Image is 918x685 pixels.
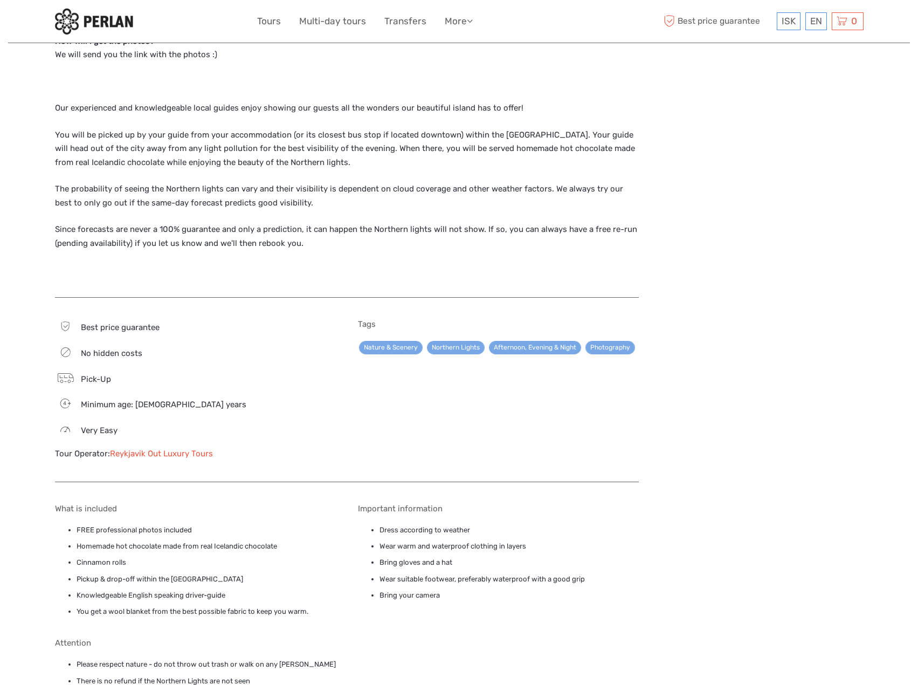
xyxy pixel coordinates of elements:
[57,400,72,407] span: 4
[124,17,137,30] button: Open LiveChat chat widget
[55,504,336,513] h5: What is included
[379,590,639,601] li: Bring your camera
[77,590,336,601] li: Knowledgeable English speaking driver-guide
[77,573,336,585] li: Pickup & drop-off within the [GEOGRAPHIC_DATA]
[77,606,336,618] li: You get a wool blanket from the best possible fabric to keep you warm.
[585,341,635,354] a: Photography
[55,36,154,46] strong: How will I get the photos?
[379,540,639,552] li: Wear warm and waterproof clothing in layers
[55,448,336,460] div: Tour Operator:
[55,101,639,115] p: Our experienced and knowledgeable local guides enjoy showing our guests all the wonders our beaut...
[805,12,827,30] div: EN
[110,449,213,458] a: Reykjavik Out Luxury Tours
[299,13,366,29] a: Multi-day tours
[489,341,581,354] a: Afternoon, Evening & Night
[359,341,423,354] a: Nature & Scenery
[77,524,336,536] li: FREE professional photos included
[81,348,142,358] span: No hidden costs
[55,128,639,170] p: You will be picked up by your guide from your accommodation (or its closest bus stop if located d...
[55,223,639,250] p: Since forecasts are never a 100% guarantee and only a prediction, it can happen the Northern ligh...
[55,182,639,210] p: The probability of seeing the Northern lights can vary and their visibility is dependent on cloud...
[81,426,118,435] span: Very easy
[55,8,133,35] img: 288-6a22670a-0f57-43d8-a107-52fbc9b92f2c_logo_small.jpg
[782,16,796,26] span: ISK
[55,638,639,648] h5: Attention
[77,659,639,670] li: Please respect nature - do not throw out trash or walk on any [PERSON_NAME]
[81,400,246,409] span: Minimum age: [DEMOGRAPHIC_DATA] years
[379,524,639,536] li: Dress according to weather
[77,557,336,568] li: Cinnamon rolls
[661,12,774,30] span: Best price guarantee
[384,13,426,29] a: Transfers
[81,374,111,384] span: Pick-Up
[358,319,639,329] h5: Tags
[445,13,473,29] a: More
[55,35,639,62] p: We will send you the link with the photos :)
[81,323,160,332] span: Best price guarantee
[257,13,281,29] a: Tours
[358,504,639,513] h5: Important information
[77,540,336,552] li: Homemade hot chocolate made from real Icelandic chocolate
[379,557,639,568] li: Bring gloves and a hat
[427,341,485,354] a: Northern Lights
[850,16,859,26] span: 0
[15,19,122,28] p: We're away right now. Please check back later!
[379,573,639,585] li: Wear suitable footwear, preferably waterproof with a good grip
